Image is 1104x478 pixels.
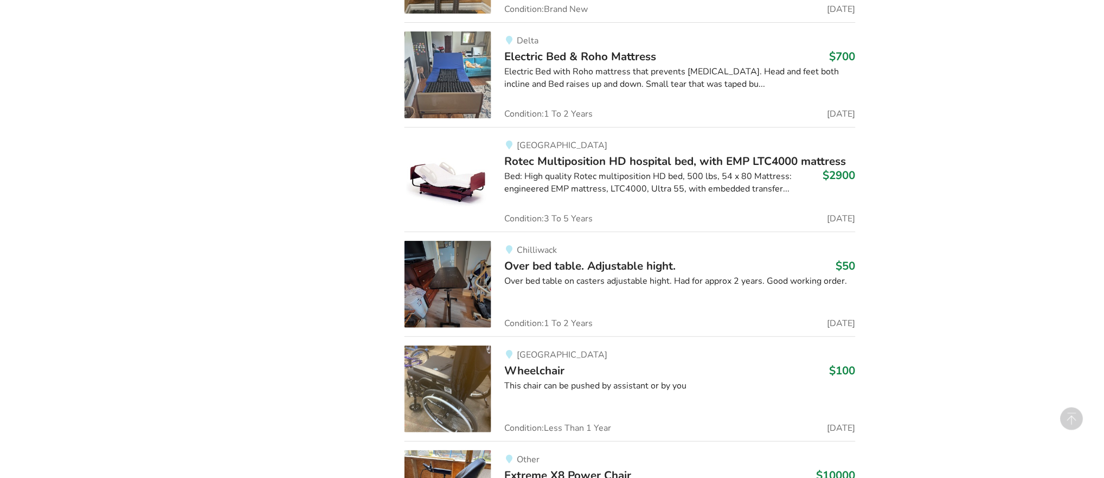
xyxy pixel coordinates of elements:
[504,380,855,392] div: This chair can be pushed by assistant or by you
[823,168,856,182] h3: $2900
[504,5,588,14] span: Condition: Brand New
[405,241,491,328] img: bedroom equipment-over bed table. adjustable hight.
[836,259,856,273] h3: $50
[504,110,593,118] span: Condition: 1 To 2 Years
[504,258,676,273] span: Over bed table. Adjustable hight.
[504,424,611,432] span: Condition: Less Than 1 Year
[830,49,856,63] h3: $700
[827,424,856,432] span: [DATE]
[517,349,608,361] span: [GEOGRAPHIC_DATA]
[827,319,856,328] span: [DATE]
[517,35,539,47] span: Delta
[827,5,856,14] span: [DATE]
[504,319,593,328] span: Condition: 1 To 2 Years
[517,454,540,466] span: Other
[827,110,856,118] span: [DATE]
[517,139,608,151] span: [GEOGRAPHIC_DATA]
[405,22,855,127] a: bedroom equipment-electric bed & roho mattressDeltaElectric Bed & Roho Mattress$700Electric Bed w...
[827,214,856,223] span: [DATE]
[405,346,491,432] img: mobility-wheelchair
[830,364,856,378] h3: $100
[504,363,564,378] span: Wheelchair
[504,49,656,64] span: Electric Bed & Roho Mattress
[405,136,491,223] img: bedroom equipment-rotec multiposition hd hospital bed, with emp ltc4000 mattress
[405,336,855,441] a: mobility-wheelchair [GEOGRAPHIC_DATA]Wheelchair$100This chair can be pushed by assistant or by yo...
[504,275,855,288] div: Over bed table on casters adjustable hight. Had for approx 2 years. Good working order.
[517,244,557,256] span: Chilliwack
[504,66,855,91] div: Electric Bed with Roho mattress that prevents [MEDICAL_DATA]. Head and feet both incline and Bed ...
[405,232,855,336] a: bedroom equipment-over bed table. adjustable hight. ChilliwackOver bed table. Adjustable hight.$5...
[504,214,593,223] span: Condition: 3 To 5 Years
[504,170,855,195] div: Bed: High quality Rotec multiposition HD bed, 500 lbs, 54 x 80 Mattress: engineered EMP mattress,...
[405,127,855,232] a: bedroom equipment-rotec multiposition hd hospital bed, with emp ltc4000 mattress[GEOGRAPHIC_DATA]...
[504,154,846,169] span: Rotec Multiposition HD hospital bed, with EMP LTC4000 mattress
[405,31,491,118] img: bedroom equipment-electric bed & roho mattress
